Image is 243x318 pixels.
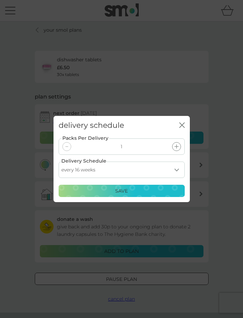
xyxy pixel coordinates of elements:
[115,187,128,195] p: Save
[59,185,185,197] button: Save
[61,157,106,165] label: Delivery Schedule
[62,134,109,142] label: Packs Per Delivery
[121,143,122,150] p: 1
[59,121,124,130] h2: delivery schedule
[179,122,185,129] button: close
